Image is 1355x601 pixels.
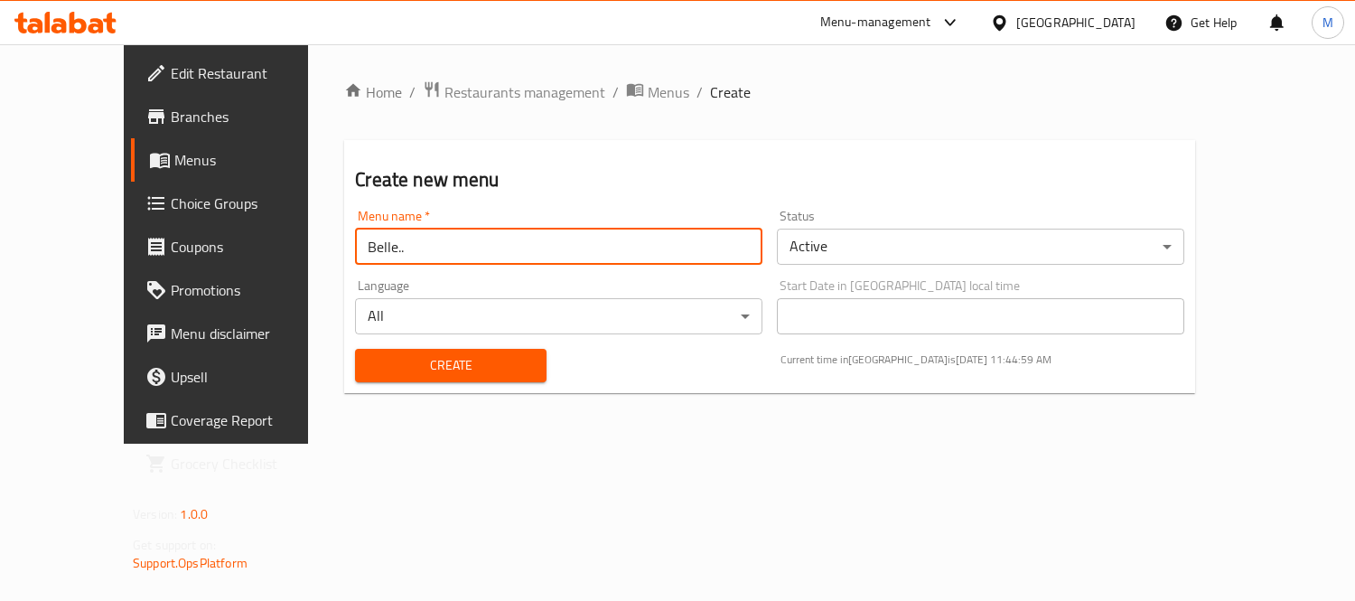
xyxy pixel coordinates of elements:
span: M [1322,13,1333,33]
span: Version: [133,502,177,526]
a: Upsell [131,355,350,399]
span: Coverage Report [171,409,336,431]
input: Please enter Menu name [355,229,762,265]
a: Choice Groups [131,182,350,225]
span: Promotions [171,279,336,301]
a: Menus [626,80,689,104]
a: Support.OpsPlatform [133,551,248,575]
span: Coupons [171,236,336,258]
li: / [409,81,416,103]
span: Get support on: [133,533,216,557]
span: Edit Restaurant [171,62,336,84]
a: Branches [131,95,350,138]
span: Upsell [171,366,336,388]
a: Menus [131,138,350,182]
li: / [612,81,619,103]
span: Menus [648,81,689,103]
p: Current time in [GEOGRAPHIC_DATA] is [DATE] 11:44:59 AM [780,352,1184,368]
span: Create [369,354,531,377]
a: Promotions [131,268,350,312]
nav: breadcrumb [344,80,1195,104]
span: 1.0.0 [180,502,208,526]
span: Menu disclaimer [171,323,336,344]
span: Choice Groups [171,193,336,214]
a: Coverage Report [131,399,350,442]
a: Home [344,81,402,103]
h2: Create new menu [355,166,1184,193]
a: Coupons [131,225,350,268]
button: Create [355,349,546,382]
div: All [355,298,762,334]
a: Edit Restaurant [131,52,350,95]
a: Menu disclaimer [131,312,350,355]
li: / [696,81,703,103]
span: Grocery Checklist [171,453,336,474]
span: Restaurants management [444,81,605,103]
span: Create [710,81,751,103]
span: Menus [174,149,336,171]
div: Active [777,229,1184,265]
a: Grocery Checklist [131,442,350,485]
div: [GEOGRAPHIC_DATA] [1016,13,1135,33]
a: Restaurants management [423,80,605,104]
div: Menu-management [820,12,931,33]
span: Branches [171,106,336,127]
